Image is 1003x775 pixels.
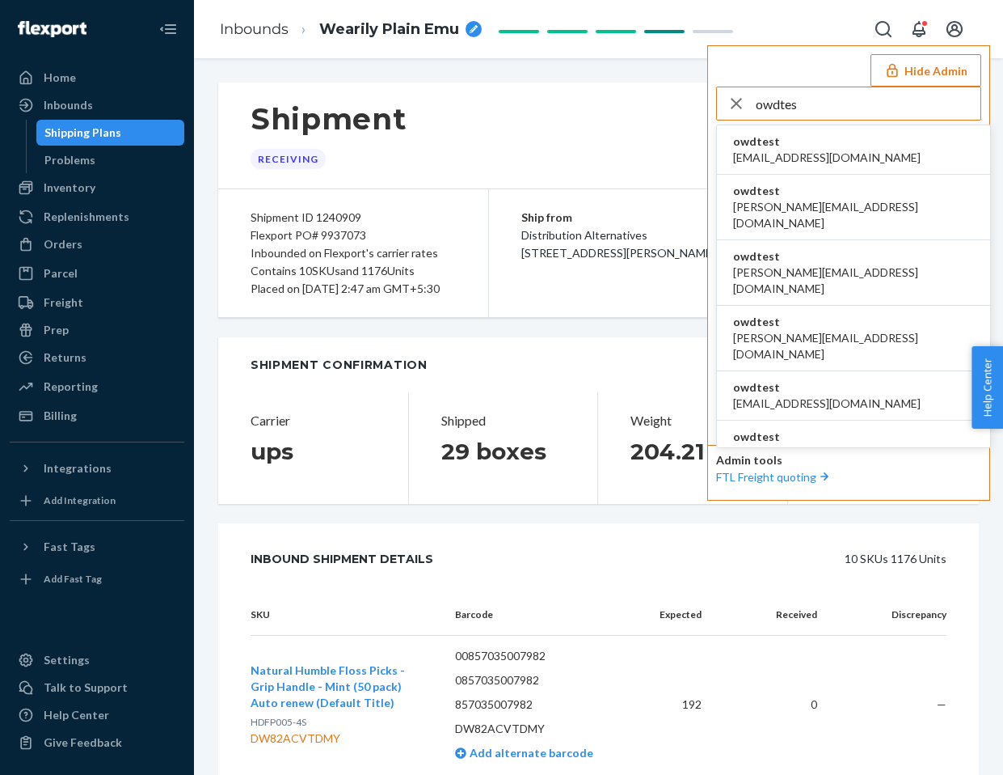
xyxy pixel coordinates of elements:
[44,408,77,424] div: Billing
[733,429,921,445] span: owdtest
[10,374,184,400] a: Reporting
[870,54,981,87] button: Hide Admin
[733,199,974,231] span: [PERSON_NAME][EMAIL_ADDRESS][DOMAIN_NAME]
[207,6,495,53] ol: breadcrumbs
[466,746,593,760] span: Add alternate barcode
[10,65,184,91] a: Home
[634,595,714,636] th: Expected
[10,260,184,286] a: Parcel
[44,707,109,723] div: Help Center
[44,180,95,196] div: Inventory
[251,262,456,280] div: Contains 10 SKUs and 1176 Units
[44,294,83,311] div: Freight
[630,412,755,430] p: Weight
[10,92,184,118] a: Inbounds
[441,437,566,466] h1: 29 boxes
[220,20,289,38] a: Inbounds
[441,412,566,430] p: Shipped
[44,97,93,113] div: Inbounds
[733,314,974,330] span: owdtest
[44,735,122,751] div: Give Feedback
[251,227,456,244] div: Flexport PO# 9937073
[455,648,621,664] p: 00857035007982
[716,470,832,484] a: FTL Freight quoting
[521,209,778,227] p: Ship from
[733,265,974,297] span: [PERSON_NAME][EMAIL_ADDRESS][DOMAIN_NAME]
[44,680,128,696] div: Talk to Support
[44,379,98,395] div: Reporting
[10,231,184,257] a: Orders
[44,349,86,366] div: Returns
[733,183,974,199] span: owdtest
[733,445,921,461] span: [EMAIL_ADDRESS][DOMAIN_NAME]
[44,652,90,668] div: Settings
[10,455,184,481] button: Integrations
[10,702,184,728] a: Help Center
[470,543,946,575] div: 10 SKUs 1176 Units
[319,19,459,40] span: Wearily Plain Emu
[10,175,184,201] a: Inventory
[10,290,184,316] a: Freight
[44,322,69,338] div: Prep
[251,716,306,728] span: HDFP005-4S
[455,721,621,737] p: DW82ACVTDMY
[938,13,971,45] button: Open account menu
[251,102,407,136] h1: Shipment
[733,150,921,166] span: [EMAIL_ADDRESS][DOMAIN_NAME]
[10,534,184,560] button: Fast Tags
[10,488,184,514] a: Add Integration
[251,149,326,169] div: Receiving
[251,595,442,636] th: SKU
[971,346,1003,429] button: Help Center
[251,663,405,709] span: Natural Humble Floss Picks - Grip Handle - Mint (50 pack) Auto renew (Default Title)
[152,13,184,45] button: Close Navigation
[251,663,429,711] button: Natural Humble Floss Picks - Grip Handle - Mint (50 pack) Auto renew (Default Title)
[733,248,974,265] span: owdtest
[36,147,185,173] a: Problems
[867,13,900,45] button: Open Search Box
[251,437,376,466] h1: ups
[44,265,78,282] div: Parcel
[44,152,95,168] div: Problems
[10,403,184,429] a: Billing
[44,539,95,555] div: Fast Tags
[251,357,428,373] div: Shipment Confirmation
[44,125,121,141] div: Shipping Plans
[10,566,184,592] a: Add Fast Tag
[44,572,102,586] div: Add Fast Tag
[634,635,714,773] td: 192
[714,595,831,636] th: Received
[937,697,946,711] span: —
[251,280,456,298] div: Placed on [DATE] 2:47 am GMT+5:30
[830,595,946,636] th: Discrepancy
[10,675,184,701] a: Talk to Support
[442,595,634,636] th: Barcode
[44,209,129,225] div: Replenishments
[251,412,376,430] p: Carrier
[251,209,456,227] div: Shipment ID 1240909
[44,70,76,86] div: Home
[455,746,593,760] a: Add alternate barcode
[733,133,921,150] span: owdtest
[455,697,621,713] p: 857035007982
[714,635,831,773] td: 0
[733,379,921,396] span: owdtest
[630,437,755,466] h1: 204.21 lbs
[10,730,184,756] button: Give Feedback
[18,21,86,37] img: Flexport logo
[10,204,184,230] a: Replenishments
[10,345,184,371] a: Returns
[733,396,921,412] span: [EMAIL_ADDRESS][DOMAIN_NAME]
[44,493,116,507] div: Add Integration
[44,236,82,252] div: Orders
[521,228,715,260] span: Distribution Alternatives [STREET_ADDRESS][PERSON_NAME]
[733,330,974,362] span: [PERSON_NAME][EMAIL_ADDRESS][DOMAIN_NAME]
[44,460,112,476] div: Integrations
[10,317,184,343] a: Prep
[36,120,185,146] a: Shipping Plans
[756,87,980,120] input: Search or paste seller ID
[10,647,184,673] a: Settings
[251,543,433,575] div: Inbound Shipment Details
[251,244,456,262] div: Inbounded on Flexport's carrier rates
